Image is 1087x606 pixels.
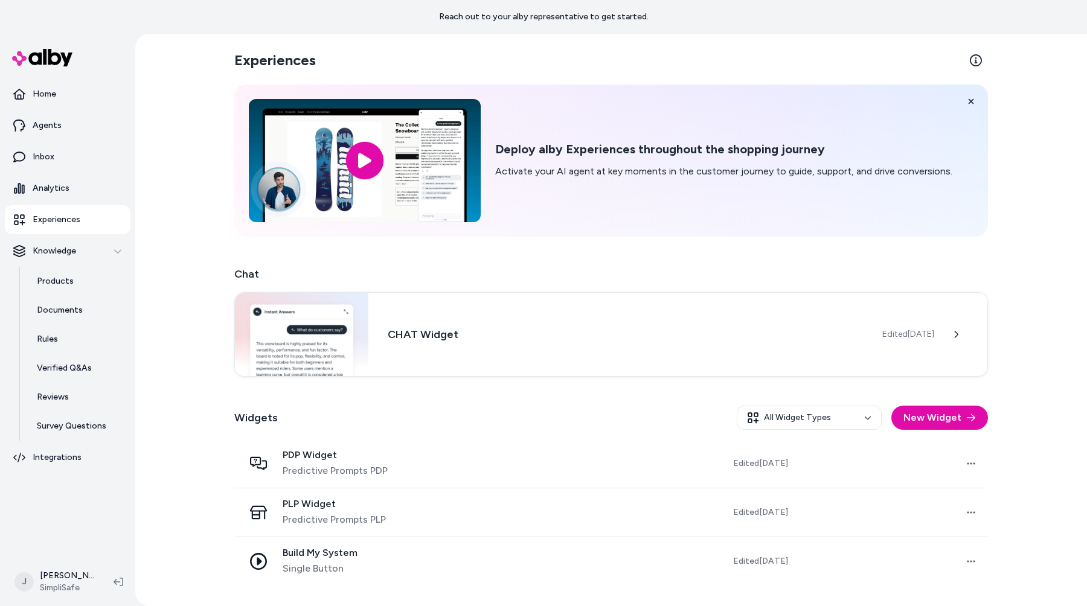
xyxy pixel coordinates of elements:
a: Agents [5,111,130,140]
p: Integrations [33,451,82,464]
span: Predictive Prompts PDP [283,464,388,478]
p: Reviews [37,391,69,403]
span: Edited [DATE] [882,328,934,340]
span: SimpliSafe [40,582,94,594]
button: J[PERSON_NAME]SimpliSafe [7,563,104,601]
span: Single Button [283,561,358,576]
p: [PERSON_NAME] [40,570,94,582]
span: Edited [DATE] [733,506,788,518]
h3: CHAT Widget [388,326,863,343]
img: alby Logo [12,49,72,66]
a: Home [5,80,130,109]
a: Documents [25,296,130,325]
span: Edited [DATE] [733,458,788,470]
h2: Widgets [234,409,278,426]
a: Products [25,267,130,296]
p: Inbox [33,151,54,163]
span: PLP Widget [283,498,386,510]
span: Build My System [283,547,358,559]
p: Documents [37,304,83,316]
button: All Widget Types [737,406,882,430]
a: Survey Questions [25,412,130,441]
span: Predictive Prompts PLP [283,512,386,527]
p: Experiences [33,214,80,226]
span: Edited [DATE] [733,555,788,567]
span: PDP Widget [283,449,388,461]
p: Survey Questions [37,420,106,432]
p: Knowledge [33,245,76,257]
a: Integrations [5,443,130,472]
a: Reviews [25,383,130,412]
a: Rules [25,325,130,354]
a: Inbox [5,142,130,171]
a: Experiences [5,205,130,234]
p: Reach out to your alby representative to get started. [439,11,649,23]
p: Agents [33,120,62,132]
a: Chat widgetCHAT WidgetEdited[DATE] [234,292,988,377]
p: Home [33,88,56,100]
p: Activate your AI agent at key moments in the customer journey to guide, support, and drive conver... [495,164,952,179]
h2: Experiences [234,51,316,70]
a: Verified Q&As [25,354,130,383]
p: Rules [37,333,58,345]
button: Knowledge [5,237,130,266]
img: Chat widget [235,293,368,376]
a: Analytics [5,174,130,203]
p: Analytics [33,182,69,194]
h2: Deploy alby Experiences throughout the shopping journey [495,142,952,157]
button: New Widget [891,406,988,430]
span: J [14,572,34,592]
p: Verified Q&As [37,362,92,374]
h2: Chat [234,266,988,282]
p: Products [37,275,74,287]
